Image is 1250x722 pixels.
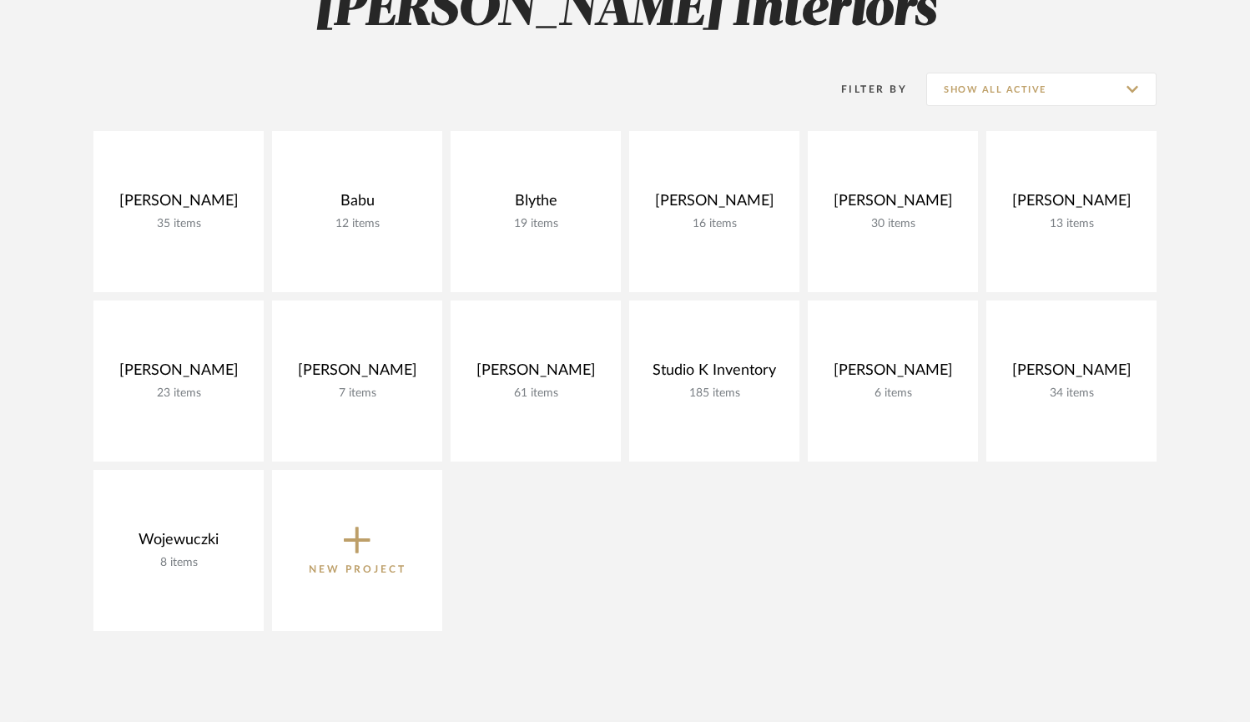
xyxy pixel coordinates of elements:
div: 61 items [464,386,607,401]
div: 6 items [821,386,965,401]
div: [PERSON_NAME] [1000,361,1143,386]
div: 16 items [643,217,786,231]
div: 35 items [107,217,250,231]
div: [PERSON_NAME] [643,192,786,217]
div: 185 items [643,386,786,401]
div: 7 items [285,386,429,401]
div: [PERSON_NAME] [821,192,965,217]
div: Blythe [464,192,607,217]
div: 23 items [107,386,250,401]
div: Studio K Inventory [643,361,786,386]
div: [PERSON_NAME] [821,361,965,386]
div: 13 items [1000,217,1143,231]
div: 12 items [285,217,429,231]
div: [PERSON_NAME] [1000,192,1143,217]
div: Babu [285,192,429,217]
p: New Project [309,561,406,578]
div: [PERSON_NAME] [285,361,429,386]
div: Filter By [819,81,907,98]
div: 30 items [821,217,965,231]
div: 8 items [107,556,250,570]
div: Wojewuczki [107,531,250,556]
div: [PERSON_NAME] [107,192,250,217]
div: 34 items [1000,386,1143,401]
div: [PERSON_NAME] [464,361,607,386]
div: 19 items [464,217,607,231]
div: [PERSON_NAME] [107,361,250,386]
button: New Project [272,470,442,631]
